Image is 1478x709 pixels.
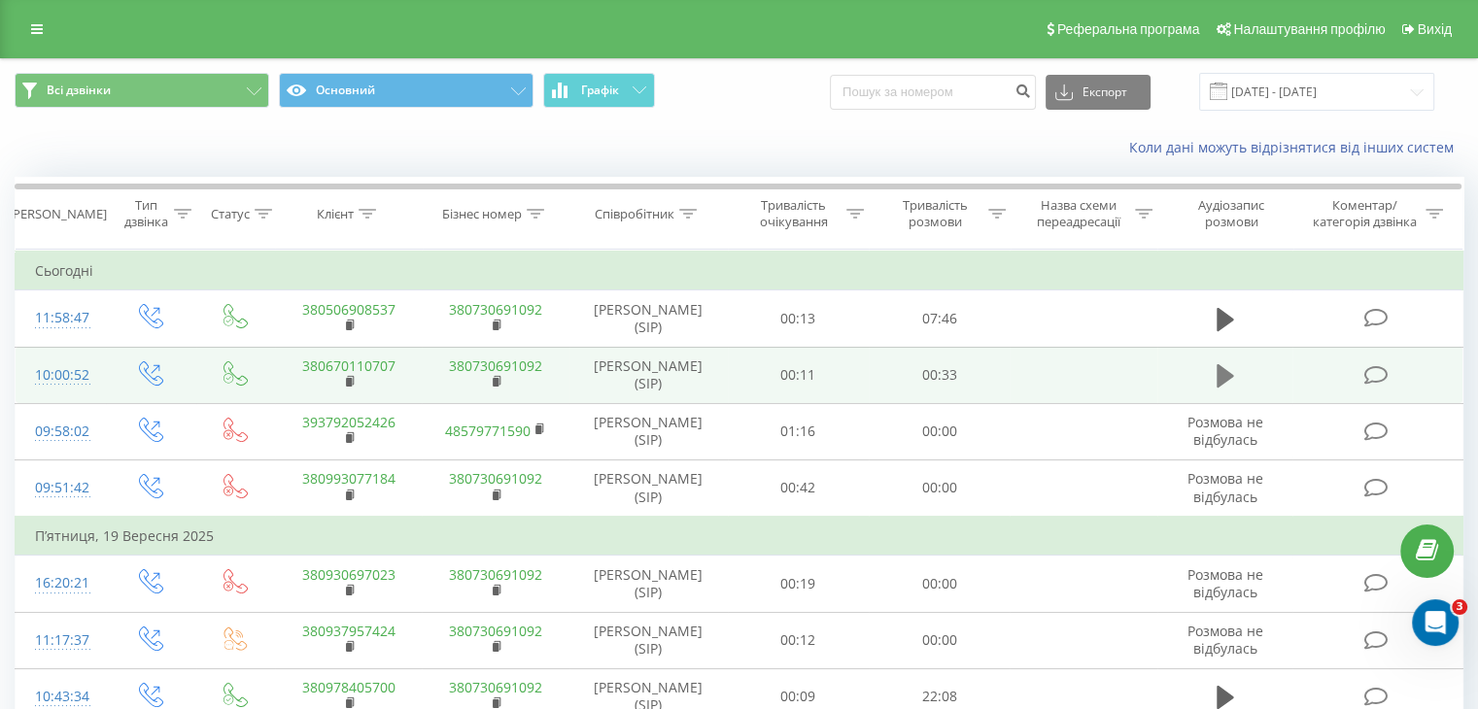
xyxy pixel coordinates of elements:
td: 00:33 [869,347,1010,403]
td: 00:00 [869,556,1010,612]
a: 380730691092 [449,678,542,696]
div: Тривалість розмови [886,197,983,230]
span: Вихід [1418,21,1452,37]
div: Статус [211,206,250,222]
a: 380730691092 [449,469,542,488]
a: 380506908537 [302,300,395,319]
div: Коментар/категорія дзвінка [1307,197,1421,230]
a: 393792052426 [302,413,395,431]
td: [PERSON_NAME] (SIP) [569,459,728,517]
div: 16:20:21 [35,564,86,602]
a: 380930697023 [302,565,395,584]
a: 380730691092 [449,565,542,584]
td: 00:11 [728,347,869,403]
td: 00:00 [869,459,1010,517]
a: 380730691092 [449,300,542,319]
button: Експорт [1046,75,1151,110]
span: Налаштування профілю [1233,21,1385,37]
td: [PERSON_NAME] (SIP) [569,290,728,347]
a: 380730691092 [449,622,542,640]
span: Реферальна програма [1057,21,1200,37]
td: [PERSON_NAME] (SIP) [569,612,728,668]
span: 3 [1452,599,1467,615]
span: Графік [581,84,619,97]
td: 00:42 [728,459,869,517]
div: 10:00:52 [35,356,86,394]
td: 00:13 [728,290,869,347]
a: 380978405700 [302,678,395,696]
span: Розмова не відбулась [1187,565,1263,601]
div: Назва схеми переадресації [1028,197,1130,230]
td: 00:19 [728,556,869,612]
span: Розмова не відбулась [1187,622,1263,658]
button: Графік [543,73,655,108]
div: Тип дзвінка [122,197,168,230]
td: 00:00 [869,403,1010,459]
input: Пошук за номером [830,75,1036,110]
td: [PERSON_NAME] (SIP) [569,347,728,403]
td: П’ятниця, 19 Вересня 2025 [16,517,1463,556]
td: [PERSON_NAME] (SIP) [569,403,728,459]
td: 00:00 [869,612,1010,668]
a: 48579771590 [445,422,531,440]
span: Розмова не відбулась [1187,469,1263,505]
button: Всі дзвінки [15,73,269,108]
div: 11:58:47 [35,299,86,337]
a: 380670110707 [302,356,395,375]
iframe: Intercom live chat [1412,599,1459,646]
td: Сьогодні [16,252,1463,290]
span: Всі дзвінки [47,83,111,98]
div: Клієнт [317,206,354,222]
td: 07:46 [869,290,1010,347]
div: 11:17:37 [35,622,86,659]
div: Співробітник [595,206,674,222]
div: 09:51:42 [35,469,86,507]
button: Основний [279,73,533,108]
a: 380993077184 [302,469,395,488]
td: [PERSON_NAME] (SIP) [569,556,728,612]
div: Тривалість очікування [745,197,842,230]
div: 09:58:02 [35,413,86,451]
td: 01:16 [728,403,869,459]
a: Коли дані можуть відрізнятися вiд інших систем [1129,138,1463,156]
span: Розмова не відбулась [1187,413,1263,449]
div: Бізнес номер [442,206,522,222]
div: Аудіозапис розмови [1175,197,1289,230]
td: 00:12 [728,612,869,668]
div: [PERSON_NAME] [9,206,107,222]
a: 380937957424 [302,622,395,640]
a: 380730691092 [449,356,542,375]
